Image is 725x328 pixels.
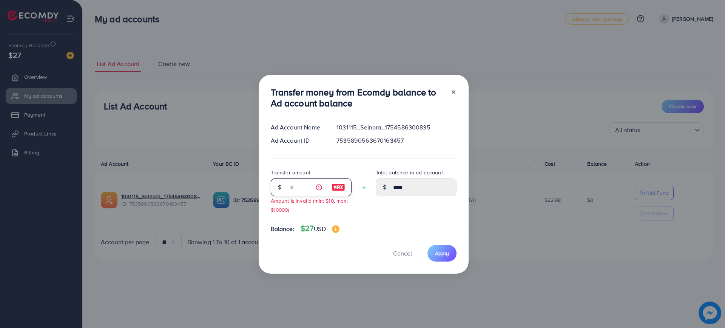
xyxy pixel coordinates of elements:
span: Balance: [271,225,295,233]
div: Ad Account Name [265,123,331,132]
div: 1031115_Selnora_1754586300835 [330,123,462,132]
h3: Transfer money from Ecomdy balance to Ad account balance [271,87,444,109]
h4: $27 [301,224,339,233]
div: Ad Account ID [265,136,331,145]
span: Cancel [393,249,412,257]
small: Amount is invalid (min: $10, max: $10000) [271,197,348,213]
div: 7535890563670163457 [330,136,462,145]
button: Apply [427,245,457,261]
span: Apply [435,249,449,257]
img: image [332,225,339,233]
img: image [332,183,345,192]
span: USD [314,225,325,233]
label: Transfer amount [271,169,310,176]
label: Total balance in ad account [376,169,443,176]
button: Cancel [384,245,421,261]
